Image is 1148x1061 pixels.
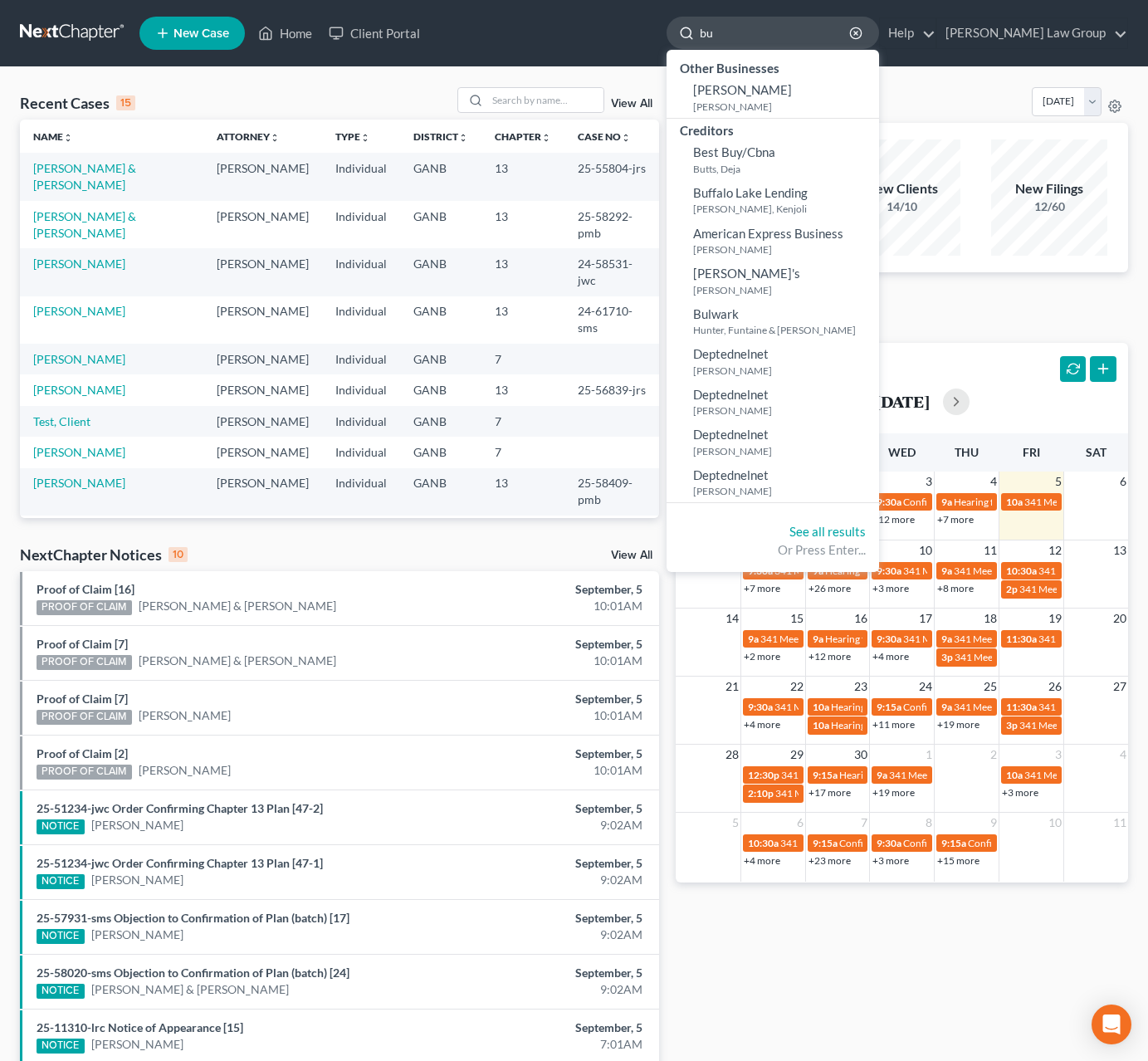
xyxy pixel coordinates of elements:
[844,198,960,215] div: 14/10
[1092,1005,1131,1044] div: Open Intercom Messenger
[917,609,934,628] span: 17
[789,677,805,697] span: 22
[989,813,999,833] span: 9
[667,382,879,423] a: Deptednelnet[PERSON_NAME]
[1086,445,1106,459] span: Sat
[941,633,952,645] span: 9a
[37,746,128,760] a: Proof of Claim [2]
[481,437,564,467] td: 7
[989,745,999,765] span: 2
[37,966,349,980] a: 25-58020-sms Objection to Confirmation of Plan (batch) [24]
[91,927,183,943] a: [PERSON_NAME]
[481,201,564,248] td: 13
[203,248,322,296] td: [PERSON_NAME]
[452,927,642,943] div: 9:02AM
[917,540,934,560] span: 10
[667,261,879,301] a: [PERSON_NAME]'s[PERSON_NAME]
[1006,583,1018,595] span: 2p
[452,910,642,927] div: September, 5
[37,929,85,944] div: NOTICE
[139,653,336,669] a: [PERSON_NAME] & [PERSON_NAME]
[744,854,780,867] a: +4 more
[693,387,769,402] span: Deptednelnet
[1047,540,1063,560] span: 12
[400,406,481,437] td: GANB
[203,201,322,248] td: [PERSON_NAME]
[872,854,909,867] a: +3 more
[320,18,428,48] a: Client Portal
[33,130,73,143] a: Nameunfold_more
[37,819,85,834] div: NOTICE
[322,153,400,200] td: Individual
[872,650,909,663] a: +4 more
[680,541,866,559] div: Or Press Enter...
[744,718,780,731] a: +4 more
[322,248,400,296] td: Individual
[872,582,909,594] a: +3 more
[458,133,468,143] i: unfold_more
[481,406,564,437] td: 7
[748,837,779,849] span: 10:30a
[693,226,843,241] span: American Express Business
[1118,745,1128,765] span: 4
[730,813,740,833] span: 5
[413,130,468,143] a: Districtunfold_more
[203,296,322,344] td: [PERSON_NAME]
[611,550,652,561] a: View All
[1111,540,1128,560] span: 13
[941,565,952,577] span: 9a
[924,813,934,833] span: 8
[452,746,642,762] div: September, 5
[924,472,934,491] span: 3
[37,692,128,706] a: Proof of Claim [7]
[20,545,188,565] div: NextChapter Notices
[578,130,631,143] a: Case Nounfold_more
[487,88,603,112] input: Search by name...
[760,633,910,645] span: 341 Meeting for [PERSON_NAME]
[875,393,930,410] h2: [DATE]
[564,153,659,200] td: 25-55804-jrs
[250,18,320,48] a: Home
[693,427,769,442] span: Deptednelnet
[481,248,564,296] td: 13
[748,633,759,645] span: 9a
[495,130,551,143] a: Chapterunfold_more
[872,786,915,799] a: +19 more
[693,283,875,297] small: [PERSON_NAME]
[203,406,322,437] td: [PERSON_NAME]
[872,718,915,731] a: +11 more
[789,524,866,539] a: See all results
[941,837,966,849] span: 9:15a
[564,468,659,516] td: 25-58409-pmb
[808,854,851,867] a: +23 more
[748,769,779,781] span: 12:30p
[1047,677,1063,697] span: 26
[400,437,481,467] td: GANB
[1053,745,1063,765] span: 3
[693,144,775,159] span: Best Buy/Cbna
[880,18,935,48] a: Help
[775,787,925,799] span: 341 Meeting for [PERSON_NAME]
[360,133,370,143] i: unfold_more
[852,677,869,697] span: 23
[813,769,838,781] span: 9:15a
[989,472,999,491] span: 4
[322,374,400,405] td: Individual
[452,872,642,888] div: 9:02AM
[400,248,481,296] td: GANB
[748,565,773,577] span: 9:30a
[37,600,132,615] div: PROOF OF CLAIM
[955,445,979,459] span: Thu
[955,651,1104,663] span: 341 Meeting for [PERSON_NAME]
[37,911,349,925] a: 25-57931-sms Objection to Confirmation of Plan (batch) [17]
[564,296,659,344] td: 24-61710-sms
[1047,813,1063,833] span: 10
[813,719,829,731] span: 10a
[33,476,125,490] a: [PERSON_NAME]
[808,786,851,799] a: +17 more
[33,383,125,397] a: [PERSON_NAME]
[748,787,774,799] span: 2:10p
[37,1039,85,1054] div: NOTICE
[400,516,481,563] td: GANB
[452,707,642,724] div: 10:01AM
